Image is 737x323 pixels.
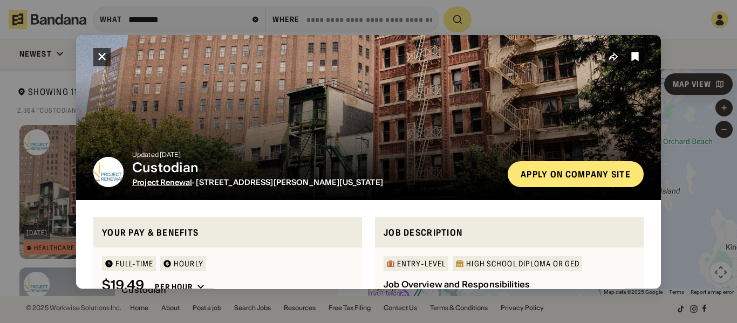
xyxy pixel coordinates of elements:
div: Entry-Level [397,260,446,267]
div: Job Overview and Responsibilities [384,279,530,290]
div: Job Description [384,225,635,239]
div: Apply on company site [521,169,631,178]
div: · [STREET_ADDRESS][PERSON_NAME][US_STATE] [132,177,499,187]
div: Full-time [115,260,153,267]
div: High School Diploma or GED [466,260,579,267]
div: Per hour [155,282,193,292]
img: Project Renewal logo [93,156,124,187]
div: Custodian [132,160,499,175]
div: $ 19.49 [102,278,144,293]
div: Your pay & benefits [102,225,353,239]
div: Updated [DATE] [132,151,499,157]
span: Project Renewal [132,177,192,187]
div: HOURLY [174,260,203,267]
